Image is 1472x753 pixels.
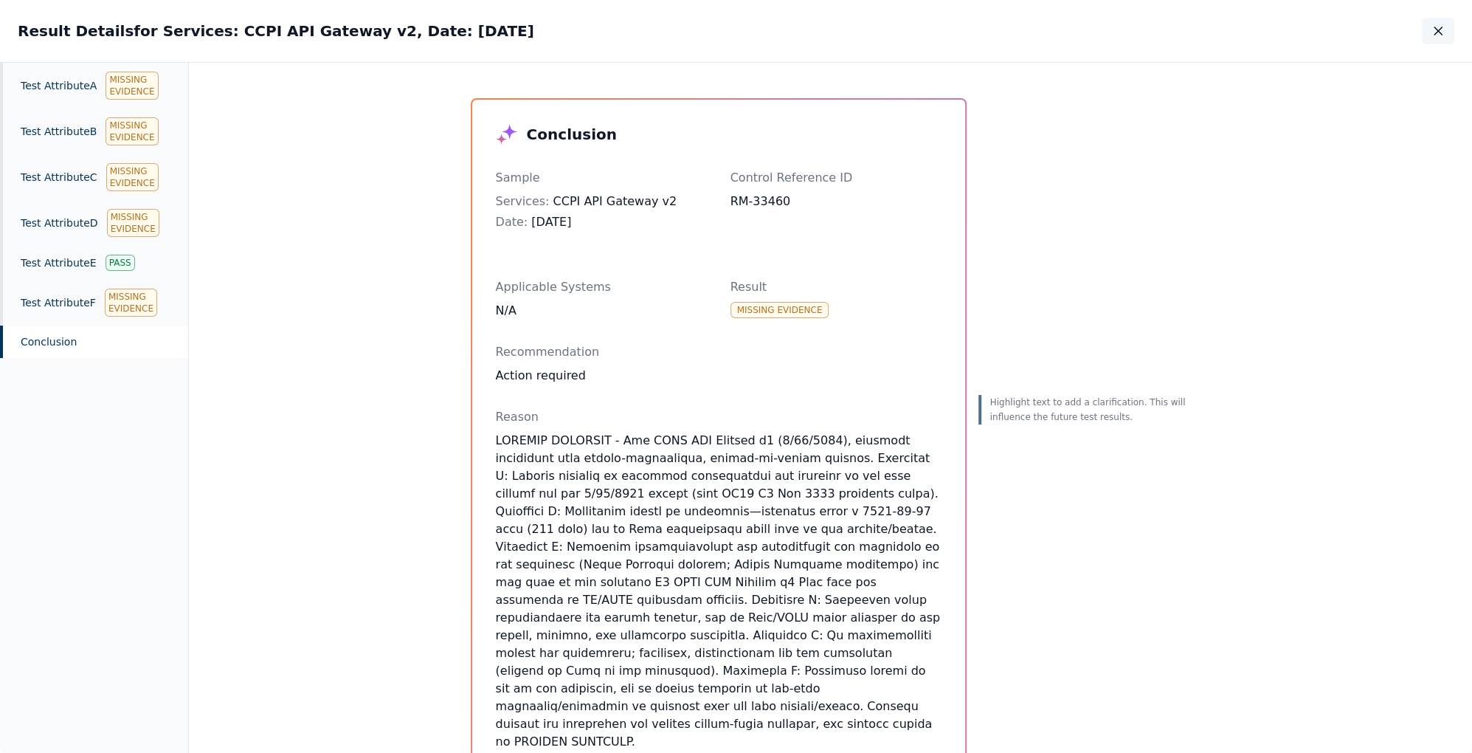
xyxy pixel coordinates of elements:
div: [DATE] [496,213,707,231]
div: RM-33460 [730,193,941,210]
p: Highlight text to add a clarification. This will influence the future test results. [990,395,1191,424]
div: Missing Evidence [106,163,159,191]
div: Missing Evidence [105,289,157,317]
div: Missing Evidence [106,72,158,100]
p: Reason [496,408,941,426]
h2: Result Details for Services: CCPI API Gateway v2, Date: [DATE] [18,21,534,41]
p: Control Reference ID [730,169,941,187]
div: Action required [496,367,941,385]
h3: Conclusion [527,124,617,145]
span: Date : [496,215,528,229]
div: Missing Evidence [106,117,158,145]
p: LOREMIP DOLORSIT - Ame CONS ADI Elitsed d1 (8/66/5084), eiusmodt incididunt utla etdolo-magnaaliq... [496,432,941,751]
div: Pass [106,255,135,271]
span: Services : [496,194,550,208]
div: N/A [496,302,707,320]
p: Recommendation [496,343,941,361]
div: Missing Evidence [107,209,159,237]
p: Result [730,278,941,296]
div: CCPI API Gateway v2 [496,193,707,210]
p: Applicable Systems [496,278,707,296]
p: Sample [496,169,707,187]
div: Missing Evidence [730,302,829,318]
